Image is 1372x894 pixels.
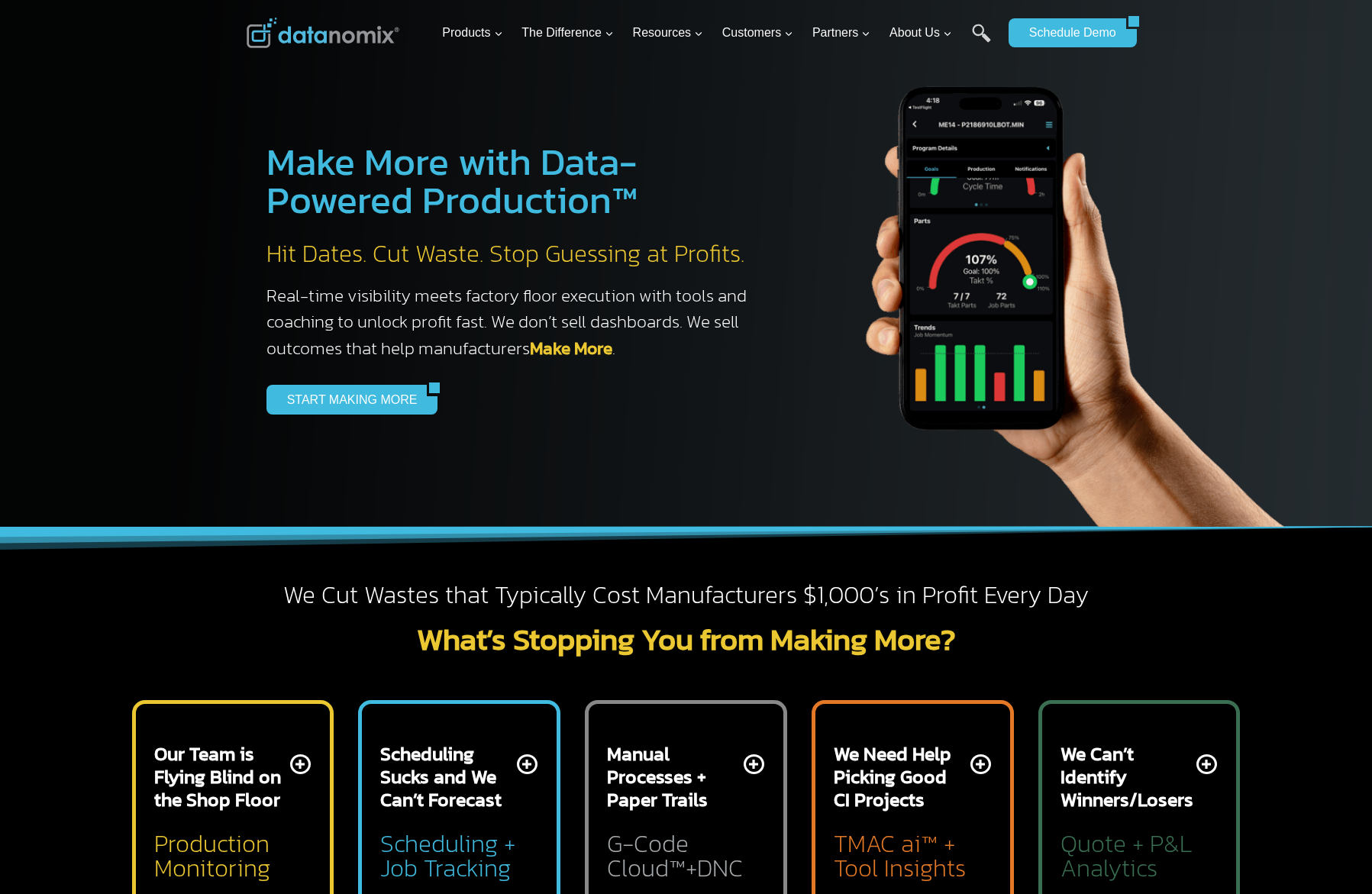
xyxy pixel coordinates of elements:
[812,23,870,43] span: Partners
[154,826,312,880] h2: Production Monitoring
[834,826,992,880] h2: TMAC ai™ + Tool Insights
[972,24,991,58] a: Search
[834,742,967,811] h2: We Need Help Picking Good CI Projects
[436,8,1001,58] nav: Primary Navigation
[607,742,741,811] h2: Manual Processes + Paper Trails
[247,624,1126,654] h2: What’s Stopping You from Making More?
[1060,742,1194,811] h2: We Can’t Identify Winners/Losers
[247,18,399,48] img: Datanomix
[633,23,703,43] span: Resources
[1009,18,1126,47] a: Schedule Demo
[266,238,763,270] h2: Hit Dates. Cut Waste. Stop Guessing at Profits.
[607,826,765,880] h2: G-Code Cloud™+DNC
[247,579,1126,612] h2: We Cut Wastes that Typically Cost Manufacturers $1,000’s in Profit Every Day
[530,335,612,361] a: Make More
[793,31,1328,527] img: The Datanoix Mobile App available on Android and iOS Devices
[442,23,502,43] span: Products
[380,826,538,880] h2: Scheduling + Job Tracking
[266,143,763,219] h1: Make More with Data-Powered Production™
[889,23,952,43] span: About Us
[1060,826,1219,880] h2: Quote + P&L Analytics
[266,282,763,362] h3: Real-time visibility meets factory floor execution with tools and coaching to unlock profit fast....
[380,742,514,811] h2: Scheduling Sucks and We Can’t Forecast
[154,742,288,811] h2: Our Team is Flying Blind on the Shop Floor
[266,385,428,414] a: START MAKING MORE
[722,23,793,43] span: Customers
[521,23,614,43] span: The Difference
